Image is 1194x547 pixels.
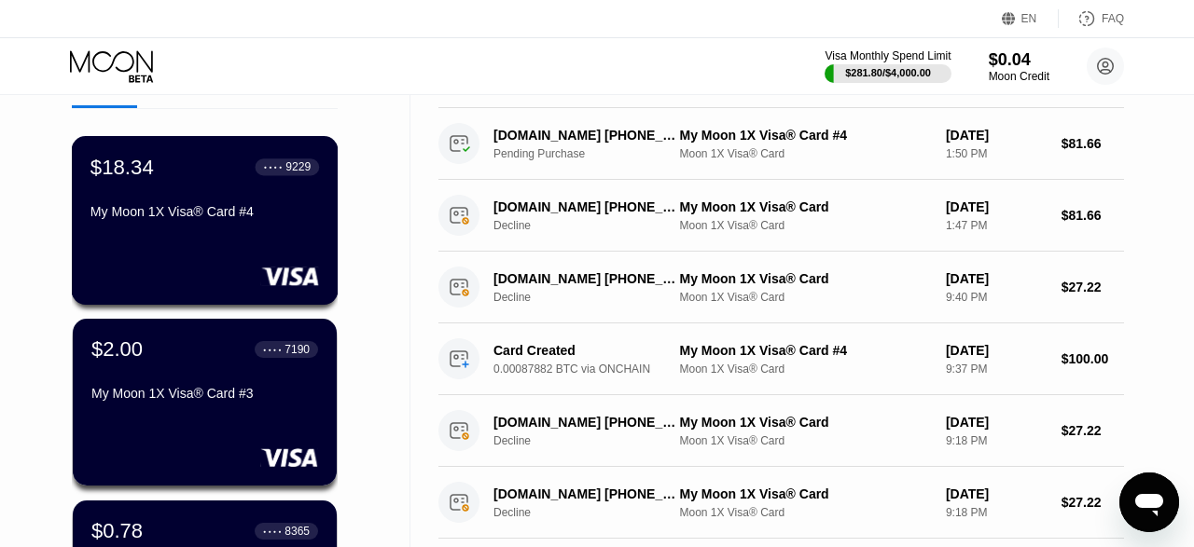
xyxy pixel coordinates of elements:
div: $18.34 [90,155,154,179]
div: Card Created [493,343,683,358]
div: ● ● ● ● [263,347,282,352]
div: ● ● ● ● [264,164,283,170]
div: [DATE] [946,415,1047,430]
div: $27.22 [1062,280,1124,294]
div: FAQ [1059,9,1124,28]
div: [DATE] [946,271,1047,286]
div: $2.00● ● ● ●7190My Moon 1X Visa® Card #3 [73,319,337,485]
div: [DOMAIN_NAME] [PHONE_NUMBER] USDeclineMy Moon 1X Visa® CardMoon 1X Visa® Card[DATE]9:18 PM$27.22 [438,395,1124,467]
div: Pending Purchase [493,147,697,160]
div: [DOMAIN_NAME] [PHONE_NUMBER] US [493,271,683,286]
div: EN [1021,12,1037,25]
div: [DOMAIN_NAME] [PHONE_NUMBER] USDeclineMy Moon 1X Visa® CardMoon 1X Visa® Card[DATE]9:40 PM$27.22 [438,252,1124,323]
div: My Moon 1X Visa® Card #3 [91,386,318,401]
div: 9:37 PM [946,362,1047,376]
div: 1:47 PM [946,219,1047,232]
div: My Moon 1X Visa® Card [679,199,930,214]
div: Decline [493,434,697,447]
iframe: Button to launch messaging window [1119,472,1179,532]
div: [DOMAIN_NAME] [PHONE_NUMBER] USPending PurchaseMy Moon 1X Visa® Card #4Moon 1X Visa® Card[DATE]1:... [438,108,1124,180]
div: EN [1002,9,1059,28]
div: $0.04Moon Credit [989,50,1049,83]
div: [DOMAIN_NAME] [PHONE_NUMBER] US [493,128,683,143]
div: My Moon 1X Visa® Card #4 [90,204,319,219]
div: My Moon 1X Visa® Card #4 [679,343,930,358]
div: [DATE] [946,199,1047,214]
div: [DOMAIN_NAME] [PHONE_NUMBER] USDeclineMy Moon 1X Visa® CardMoon 1X Visa® Card[DATE]1:47 PM$81.66 [438,180,1124,252]
div: $27.22 [1062,495,1124,510]
div: Moon 1X Visa® Card [679,291,930,304]
div: 9:40 PM [946,291,1047,304]
div: [DATE] [946,343,1047,358]
div: Visa Monthly Spend Limit [825,49,951,62]
div: Visa Monthly Spend Limit$281.80/$4,000.00 [825,49,951,83]
div: 9229 [285,160,311,173]
div: Moon 1X Visa® Card [679,434,930,447]
div: Decline [493,219,697,232]
div: [DATE] [946,128,1047,143]
div: [DOMAIN_NAME] [PHONE_NUMBER] USDeclineMy Moon 1X Visa® CardMoon 1X Visa® Card[DATE]9:18 PM$27.22 [438,467,1124,539]
div: Moon 1X Visa® Card [679,147,930,160]
div: $18.34● ● ● ●9229My Moon 1X Visa® Card #4 [73,137,337,304]
div: 7190 [285,343,310,356]
div: Decline [493,291,697,304]
div: 9:18 PM [946,434,1047,447]
div: ● ● ● ● [263,528,282,534]
div: $0.78 [91,519,143,543]
div: Card Created0.00087882 BTC via ONCHAINMy Moon 1X Visa® Card #4Moon 1X Visa® Card[DATE]9:37 PM$100.00 [438,323,1124,395]
div: 0.00087882 BTC via ONCHAIN [493,362,697,376]
div: My Moon 1X Visa® Card [679,486,930,501]
div: Moon 1X Visa® Card [679,506,930,519]
div: Decline [493,506,697,519]
div: My Moon 1X Visa® Card [679,271,930,286]
div: [DOMAIN_NAME] [PHONE_NUMBER] US [493,415,683,430]
div: $81.66 [1062,208,1124,223]
div: 1:50 PM [946,147,1047,160]
div: 8365 [285,525,310,538]
div: $27.22 [1062,423,1124,438]
div: Moon Credit [989,70,1049,83]
div: $281.80 / $4,000.00 [845,67,931,78]
div: FAQ [1102,12,1124,25]
div: [DOMAIN_NAME] [PHONE_NUMBER] US [493,486,683,501]
div: 9:18 PM [946,506,1047,519]
div: My Moon 1X Visa® Card #4 [679,128,930,143]
div: Moon 1X Visa® Card [679,219,930,232]
div: $2.00 [91,337,143,362]
div: $100.00 [1062,351,1124,366]
div: $0.04 [989,50,1049,70]
div: [DOMAIN_NAME] [PHONE_NUMBER] US [493,199,683,214]
div: [DATE] [946,486,1047,501]
div: My Moon 1X Visa® Card [679,415,930,430]
div: $81.66 [1062,136,1124,151]
div: Moon 1X Visa® Card [679,362,930,376]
